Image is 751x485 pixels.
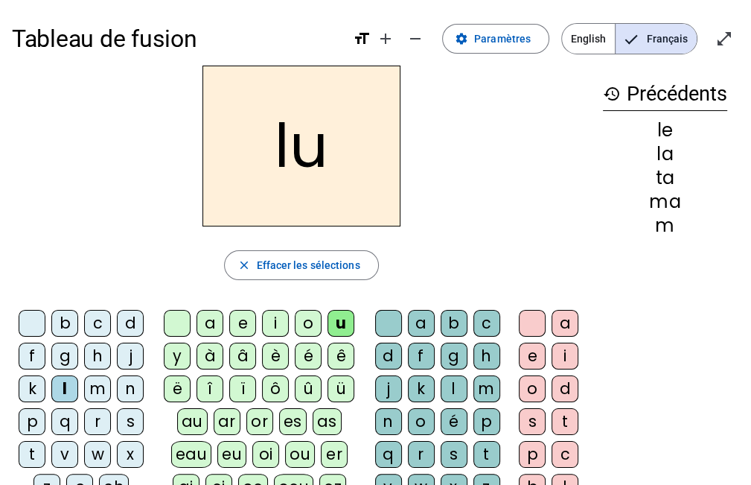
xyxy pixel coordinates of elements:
div: la [603,145,727,163]
button: Diminuer la taille de la police [400,24,430,54]
div: a [196,310,223,337]
div: â [229,343,256,370]
div: y [164,343,191,370]
mat-button-toggle-group: Language selection [561,23,697,54]
mat-icon: format_size [353,30,371,48]
div: au [177,408,208,435]
mat-icon: remove [406,30,424,48]
div: n [375,408,402,435]
div: ê [327,343,354,370]
div: r [84,408,111,435]
div: u [327,310,354,337]
div: er [321,441,348,468]
div: p [519,441,546,468]
div: i [262,310,289,337]
div: q [51,408,78,435]
div: s [519,408,546,435]
div: p [473,408,500,435]
div: k [408,375,435,402]
div: b [441,310,467,337]
div: l [51,375,78,402]
div: k [19,375,45,402]
mat-icon: open_in_full [715,30,733,48]
div: d [375,343,402,370]
div: o [295,310,322,337]
div: le [603,121,727,139]
div: or [246,408,273,435]
div: b [51,310,78,337]
div: s [117,408,144,435]
div: ë [164,375,191,402]
div: f [408,343,435,370]
button: Effacer les sélections [224,250,378,280]
button: Augmenter la taille de la police [371,24,400,54]
mat-icon: close [237,259,250,272]
div: ma [603,193,727,211]
div: h [473,343,500,370]
div: oi [252,441,279,468]
div: s [441,441,467,468]
div: l [441,375,467,402]
span: English [562,24,615,54]
div: î [196,375,223,402]
div: o [408,408,435,435]
div: g [441,343,467,370]
div: j [375,375,402,402]
div: è [262,343,289,370]
button: Paramètres [442,24,549,54]
div: v [51,441,78,468]
div: eau [171,441,212,468]
mat-icon: history [603,85,621,103]
div: t [19,441,45,468]
span: Effacer les sélections [256,256,359,274]
mat-icon: settings [455,32,468,45]
div: a [408,310,435,337]
div: ar [214,408,240,435]
div: f [19,343,45,370]
div: n [117,375,144,402]
span: Français [616,24,697,54]
div: é [295,343,322,370]
div: û [295,375,322,402]
h1: Tableau de fusion [12,15,341,63]
div: g [51,343,78,370]
div: h [84,343,111,370]
h3: Précédents [603,77,727,111]
div: p [19,408,45,435]
div: ï [229,375,256,402]
div: ou [285,441,315,468]
span: Paramètres [474,30,531,48]
div: w [84,441,111,468]
div: es [279,408,307,435]
div: o [519,375,546,402]
div: m [603,217,727,235]
div: j [117,343,144,370]
div: a [552,310,578,337]
div: m [473,375,500,402]
h2: lu [202,66,400,226]
div: ô [262,375,289,402]
div: c [84,310,111,337]
div: t [552,408,578,435]
div: x [117,441,144,468]
div: d [117,310,144,337]
div: d [552,375,578,402]
div: ta [603,169,727,187]
div: eu [217,441,246,468]
div: à [196,343,223,370]
div: t [473,441,500,468]
mat-icon: add [377,30,394,48]
div: ü [327,375,354,402]
div: i [552,343,578,370]
div: r [408,441,435,468]
div: e [229,310,256,337]
div: e [519,343,546,370]
button: Entrer en plein écran [709,24,739,54]
div: é [441,408,467,435]
div: q [375,441,402,468]
div: c [552,441,578,468]
div: c [473,310,500,337]
div: m [84,375,111,402]
div: as [313,408,342,435]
